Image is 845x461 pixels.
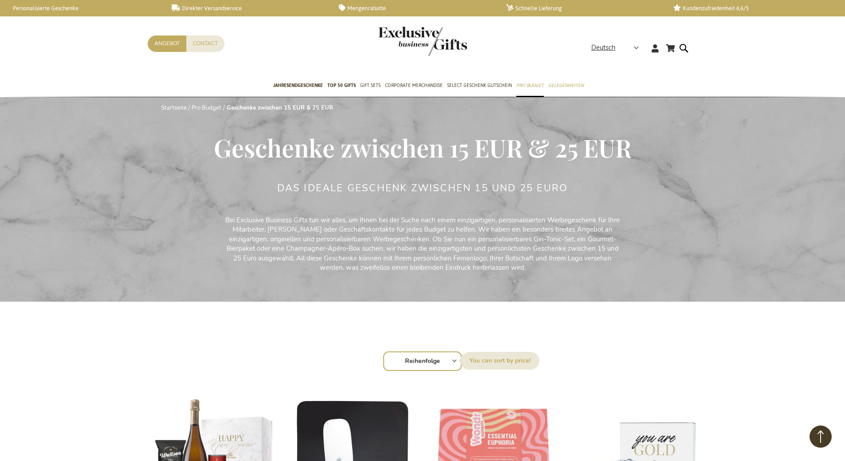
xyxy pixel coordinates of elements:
a: Direkter Versandservice [172,4,325,12]
a: store logo [378,27,423,56]
a: Kundenzufriedenheit 4,6/5 [673,4,826,12]
a: Mengenrabatte [339,4,492,12]
a: Startseite [161,104,187,112]
span: Gelegenheiten [548,81,584,90]
span: Deutsch [591,43,616,53]
span: TOP 50 Gifts [327,81,356,90]
a: Personalisierte Geschenke [4,4,157,12]
label: Sortieren nach [460,352,539,370]
span: Select Geschenk Gutschein [447,81,512,90]
span: Jahresendgeschenke [273,81,323,90]
a: Contact [186,35,224,52]
a: Angebot [148,35,186,52]
strong: Geschenke zwischen 15 EUR & 25 EUR [227,104,333,112]
h2: Das ideale Geschenk zwischen 15 und 25 Euro [277,183,568,193]
img: Exclusive Business gifts logo [378,27,467,56]
a: Pro Budget [192,104,221,112]
span: Pro Budget [516,81,544,90]
div: Deutsch [591,43,645,53]
a: Schnelle Lieferung [506,4,659,12]
p: Bei Exclusive Business Gifts tun wir alles, um Ihnen bei der Suche nach einem einzigartigen, pers... [223,216,622,273]
span: Gift Sets [360,81,381,90]
span: Geschenke zwischen 15 EUR & 25 EUR [214,131,632,164]
span: Corporate Merchandise [385,81,443,90]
